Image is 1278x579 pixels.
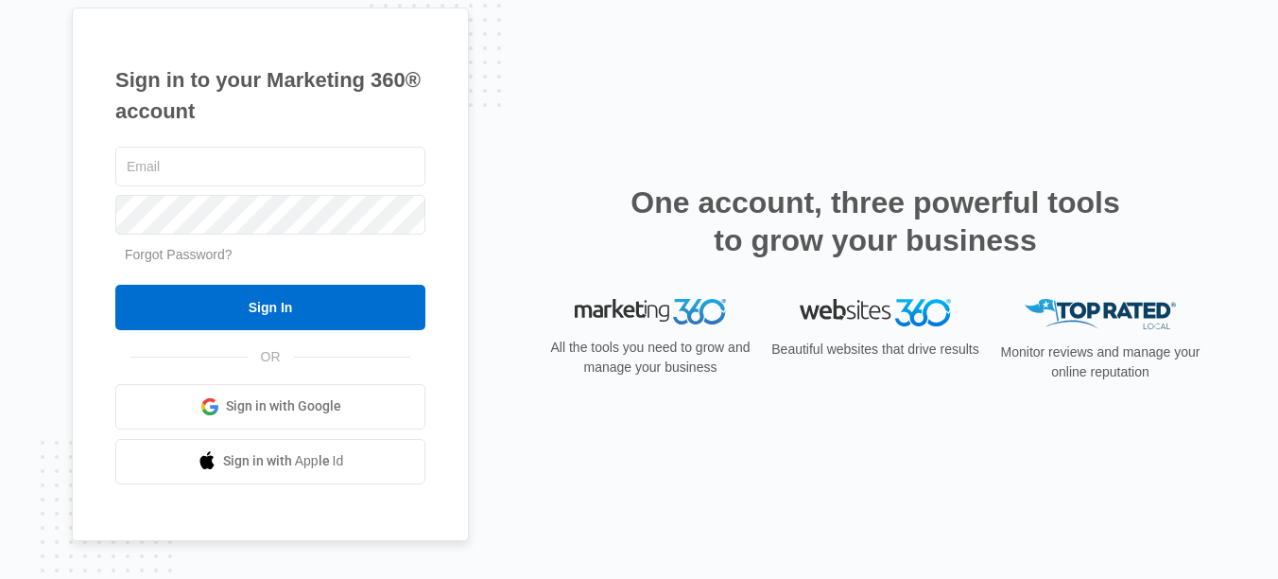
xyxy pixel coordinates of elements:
input: Email [115,147,425,186]
p: Monitor reviews and manage your online reputation [994,342,1206,382]
a: Forgot Password? [125,247,233,262]
img: Top Rated Local [1025,299,1176,330]
span: Sign in with Google [226,396,341,416]
span: OR [248,347,294,367]
a: Sign in with Google [115,384,425,430]
p: Beautiful websites that drive results [769,340,981,360]
span: Sign in with Apple Id [223,451,344,471]
h1: Sign in to your Marketing 360® account [115,64,425,127]
a: Sign in with Apple Id [115,439,425,484]
img: Marketing 360 [575,299,726,325]
h2: One account, three powerful tools to grow your business [625,184,1126,259]
img: Websites 360 [800,299,951,326]
p: All the tools you need to grow and manage your business [544,338,756,377]
input: Sign In [115,285,425,330]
